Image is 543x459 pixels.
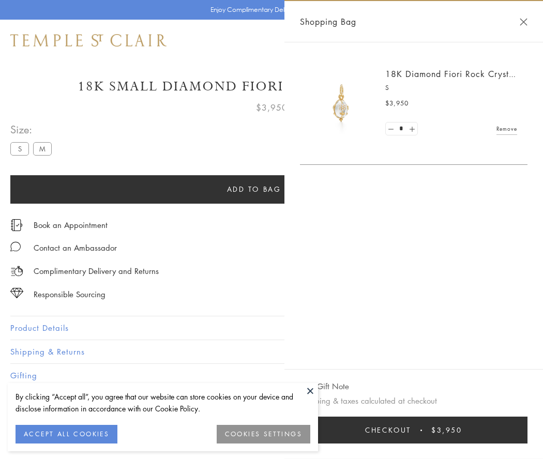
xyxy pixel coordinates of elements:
[300,15,356,28] span: Shopping Bag
[227,183,281,195] span: Add to bag
[10,316,533,340] button: Product Details
[300,394,527,407] p: Shipping & taxes calculated at checkout
[10,121,56,138] span: Size:
[34,219,108,231] a: Book an Appointment
[10,288,23,298] img: icon_sourcing.svg
[520,18,527,26] button: Close Shopping Bag
[34,288,105,301] div: Responsible Sourcing
[10,219,23,231] img: icon_appointment.svg
[16,425,117,443] button: ACCEPT ALL COOKIES
[10,265,23,278] img: icon_delivery.svg
[34,241,117,254] div: Contact an Ambassador
[385,98,409,109] span: $3,950
[10,340,533,363] button: Shipping & Returns
[33,142,52,155] label: M
[10,34,167,47] img: Temple St. Clair
[217,425,310,443] button: COOKIES SETTINGS
[16,391,310,415] div: By clicking “Accept all”, you agree that our website can store cookies on your device and disclos...
[210,5,328,15] p: Enjoy Complimentary Delivery & Returns
[256,101,288,114] span: $3,950
[406,123,417,135] a: Set quantity to 2
[10,364,533,387] button: Gifting
[34,265,159,278] p: Complimentary Delivery and Returns
[310,72,372,134] img: P51889-E11FIORI
[496,123,517,134] a: Remove
[365,424,411,436] span: Checkout
[431,424,462,436] span: $3,950
[300,417,527,443] button: Checkout $3,950
[10,241,21,252] img: MessageIcon-01_2.svg
[10,175,497,204] button: Add to bag
[300,380,349,393] button: Add Gift Note
[385,83,517,93] p: S
[10,142,29,155] label: S
[386,123,396,135] a: Set quantity to 0
[10,78,533,96] h1: 18K Small Diamond Fiori Rock Crystal Amulet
